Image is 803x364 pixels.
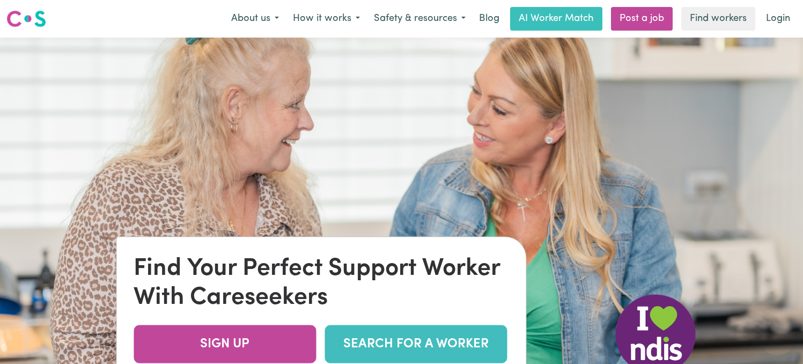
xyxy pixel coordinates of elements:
[611,7,673,31] a: Post a job
[510,7,602,31] a: AI Worker Match
[473,7,506,31] a: Blog
[224,8,286,30] button: About us
[681,7,755,31] a: Find workers
[760,7,797,31] a: Login
[367,8,473,30] button: Safety & resources
[134,254,509,312] div: Find Your Perfect Support Worker With Careseekers
[325,325,507,363] a: SEARCH FOR A WORKER
[6,6,46,31] a: Careseekers logo
[286,8,367,30] button: How it works
[6,9,46,28] img: Careseekers logo
[134,325,316,363] a: SIGN UP
[760,321,794,355] iframe: Button to launch messaging window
